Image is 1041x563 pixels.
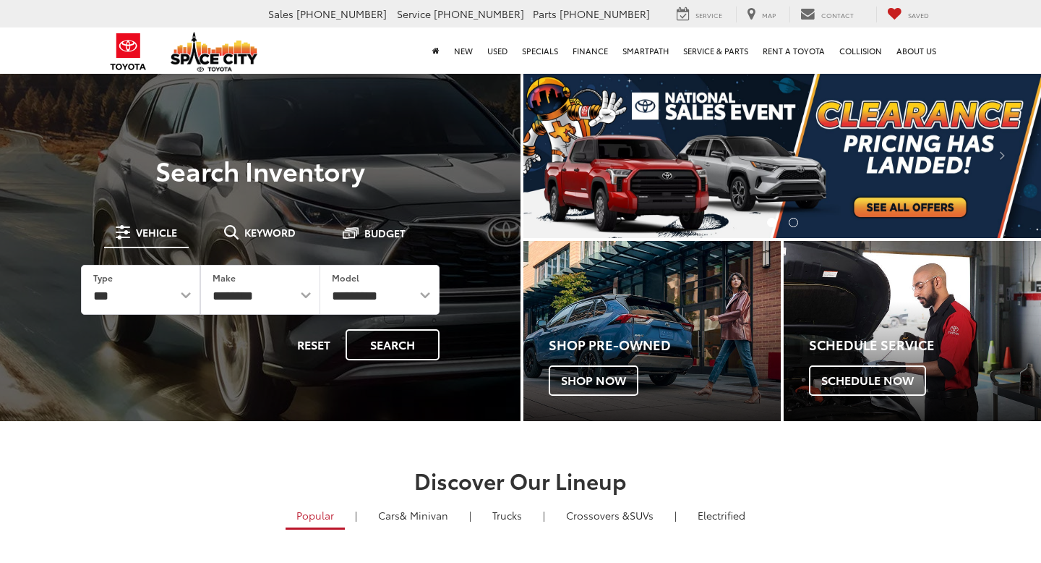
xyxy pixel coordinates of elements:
[213,271,236,284] label: Make
[332,271,359,284] label: Model
[93,271,113,284] label: Type
[549,365,638,396] span: Shop Now
[789,7,865,22] a: Contact
[555,503,664,528] a: SUVs
[784,241,1041,421] div: Toyota
[789,218,798,227] li: Go to slide number 2.
[397,7,431,21] span: Service
[480,27,515,74] a: Used
[481,503,533,528] a: Trucks
[565,27,615,74] a: Finance
[784,241,1041,421] a: Schedule Service Schedule Now
[296,7,387,21] span: [PHONE_NUMBER]
[367,503,459,528] a: Cars
[767,218,776,227] li: Go to slide number 1.
[566,508,630,522] span: Crossovers &
[61,156,460,185] h3: Search Inventory
[101,28,155,75] img: Toyota
[695,10,722,20] span: Service
[539,508,549,522] li: |
[425,27,447,74] a: Home
[876,7,940,22] a: My Saved Vehicles
[523,72,1041,238] section: Carousel section with vehicle pictures - may contain disclaimers.
[523,72,1041,238] div: carousel slide number 1 of 2
[108,468,933,492] h2: Discover Our Lineup
[549,338,781,352] h4: Shop Pre-Owned
[523,241,781,421] div: Toyota
[533,7,557,21] span: Parts
[523,72,1041,238] img: Clearance Pricing Has Landed
[523,101,601,209] button: Click to view previous picture.
[762,10,776,20] span: Map
[351,508,361,522] li: |
[615,27,676,74] a: SmartPath
[244,227,296,237] span: Keyword
[268,7,294,21] span: Sales
[346,329,440,360] button: Search
[285,329,343,360] button: Reset
[755,27,832,74] a: Rent a Toyota
[736,7,787,22] a: Map
[171,32,257,72] img: Space City Toyota
[687,503,756,528] a: Electrified
[671,508,680,522] li: |
[666,7,733,22] a: Service
[560,7,650,21] span: [PHONE_NUMBER]
[466,508,475,522] li: |
[286,503,345,530] a: Popular
[676,27,755,74] a: Service & Parts
[515,27,565,74] a: Specials
[964,101,1041,209] button: Click to view next picture.
[832,27,889,74] a: Collision
[136,227,177,237] span: Vehicle
[908,10,929,20] span: Saved
[400,508,448,522] span: & Minivan
[809,365,926,396] span: Schedule Now
[809,338,1041,352] h4: Schedule Service
[434,7,524,21] span: [PHONE_NUMBER]
[523,241,781,421] a: Shop Pre-Owned Shop Now
[447,27,480,74] a: New
[821,10,854,20] span: Contact
[889,27,943,74] a: About Us
[364,228,406,238] span: Budget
